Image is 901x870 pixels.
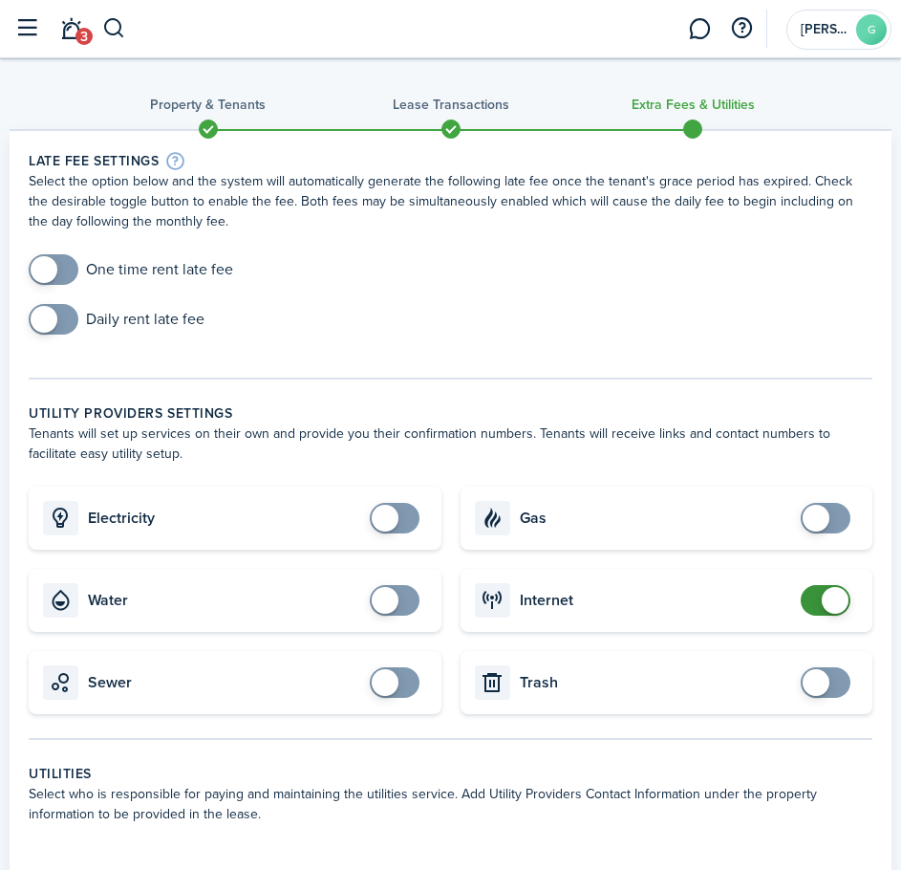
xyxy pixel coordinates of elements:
wizard-step-header-title: Utility providers settings [29,403,872,424]
span: 3 [75,28,93,45]
span: Gurpreet [801,23,848,36]
a: Messaging [681,6,718,53]
card-title: Sewer [88,674,360,691]
wizard-step-header-title: Utilities [29,764,872,784]
a: Notifications [53,6,89,53]
h3: Lease Transactions [393,95,509,115]
card-title: Trash [520,674,792,691]
h3: Extra fees & Utilities [632,95,755,115]
card-title: Water [88,592,360,609]
wizard-step-header-description: Tenants will set up services on their own and provide you their confirmation numbers. Tenants wil... [29,424,872,464]
button: Open sidebar [9,11,45,47]
card-title: Electricity [88,510,360,527]
avatar-text: G [856,14,887,45]
h3: Property & Tenants [150,95,266,115]
card-title: Internet [520,592,792,609]
wizard-step-header-description: Select the option below and the system will automatically generate the following late fee once th... [29,171,872,231]
wizard-step-header-title: Late fee settings [29,150,872,171]
card-title: Gas [520,510,792,527]
button: Search [102,12,126,45]
wizard-step-header-description: Select who is responsible for paying and maintaining the utilities service. Add Utility Providers... [29,784,872,824]
button: Open resource center [725,12,758,45]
